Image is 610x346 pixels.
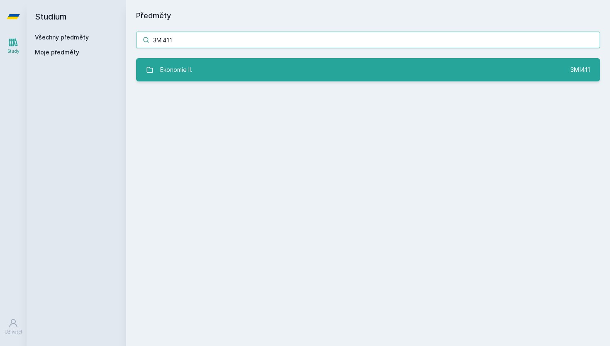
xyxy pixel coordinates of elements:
[136,58,600,81] a: Ekonomie II. 3MI411
[570,66,590,74] div: 3MI411
[136,32,600,48] input: Název nebo ident předmětu…
[35,34,89,41] a: Všechny předměty
[136,10,600,22] h1: Předměty
[7,48,20,54] div: Study
[2,33,25,59] a: Study
[5,329,22,335] div: Uživatel
[2,314,25,339] a: Uživatel
[35,48,79,56] span: Moje předměty
[160,61,193,78] div: Ekonomie II.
